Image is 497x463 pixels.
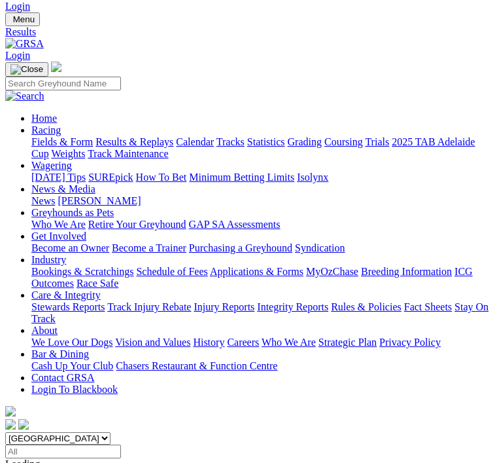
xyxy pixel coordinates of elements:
[210,266,303,277] a: Applications & Forms
[216,136,245,147] a: Tracks
[262,337,316,348] a: Who We Are
[189,219,281,230] a: GAP SA Assessments
[404,301,452,312] a: Fact Sheets
[31,219,492,231] div: Greyhounds as Pets
[95,136,173,147] a: Results & Replays
[306,266,358,277] a: MyOzChase
[31,207,114,218] a: Greyhounds as Pets
[88,172,133,183] a: SUREpick
[18,419,29,430] img: twitter.svg
[31,219,86,230] a: Who We Are
[115,337,190,348] a: Vision and Values
[5,90,44,102] img: Search
[5,12,40,26] button: Toggle navigation
[31,301,105,312] a: Stewards Reports
[31,160,72,171] a: Wagering
[51,148,85,159] a: Weights
[189,172,294,183] a: Minimum Betting Limits
[5,38,44,50] img: GRSA
[77,278,118,289] a: Race Safe
[31,289,101,301] a: Care & Integrity
[51,62,61,72] img: logo-grsa-white.png
[31,325,58,336] a: About
[5,62,48,77] button: Toggle navigation
[379,337,441,348] a: Privacy Policy
[257,301,328,312] a: Integrity Reports
[31,113,57,124] a: Home
[112,242,186,253] a: Become a Trainer
[31,231,86,242] a: Get Involved
[31,254,66,265] a: Industry
[31,172,86,183] a: [DATE] Tips
[331,301,402,312] a: Rules & Policies
[247,136,285,147] a: Statistics
[31,266,492,289] div: Industry
[136,172,187,183] a: How To Bet
[136,266,207,277] a: Schedule of Fees
[5,445,121,458] input: Select date
[13,14,35,24] span: Menu
[5,50,30,61] a: Login
[318,337,377,348] a: Strategic Plan
[31,136,475,159] a: 2025 TAB Adelaide Cup
[5,1,30,12] a: Login
[31,195,492,207] div: News & Media
[88,148,168,159] a: Track Maintenance
[58,195,141,206] a: [PERSON_NAME]
[31,136,93,147] a: Fields & Form
[227,337,259,348] a: Careers
[31,348,89,360] a: Bar & Dining
[194,301,254,312] a: Injury Reports
[31,195,55,206] a: News
[31,266,473,289] a: ICG Outcomes
[31,337,492,348] div: About
[5,406,16,417] img: logo-grsa-white.png
[295,242,345,253] a: Syndication
[31,360,113,371] a: Cash Up Your Club
[31,183,95,194] a: News & Media
[297,172,328,183] a: Isolynx
[5,419,16,430] img: facebook.svg
[31,360,492,372] div: Bar & Dining
[31,172,492,183] div: Wagering
[31,337,112,348] a: We Love Our Dogs
[31,384,118,395] a: Login To Blackbook
[31,136,492,160] div: Racing
[365,136,389,147] a: Trials
[176,136,214,147] a: Calendar
[193,337,224,348] a: History
[31,266,133,277] a: Bookings & Scratchings
[189,242,292,253] a: Purchasing a Greyhound
[10,64,43,75] img: Close
[116,360,277,371] a: Chasers Restaurant & Function Centre
[31,242,109,253] a: Become an Owner
[88,219,186,230] a: Retire Your Greyhound
[31,242,492,254] div: Get Involved
[31,124,61,136] a: Racing
[31,301,488,324] a: Stay On Track
[5,26,492,38] a: Results
[361,266,452,277] a: Breeding Information
[5,77,121,90] input: Search
[31,301,492,325] div: Care & Integrity
[31,372,94,383] a: Contact GRSA
[107,301,191,312] a: Track Injury Rebate
[288,136,322,147] a: Grading
[324,136,363,147] a: Coursing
